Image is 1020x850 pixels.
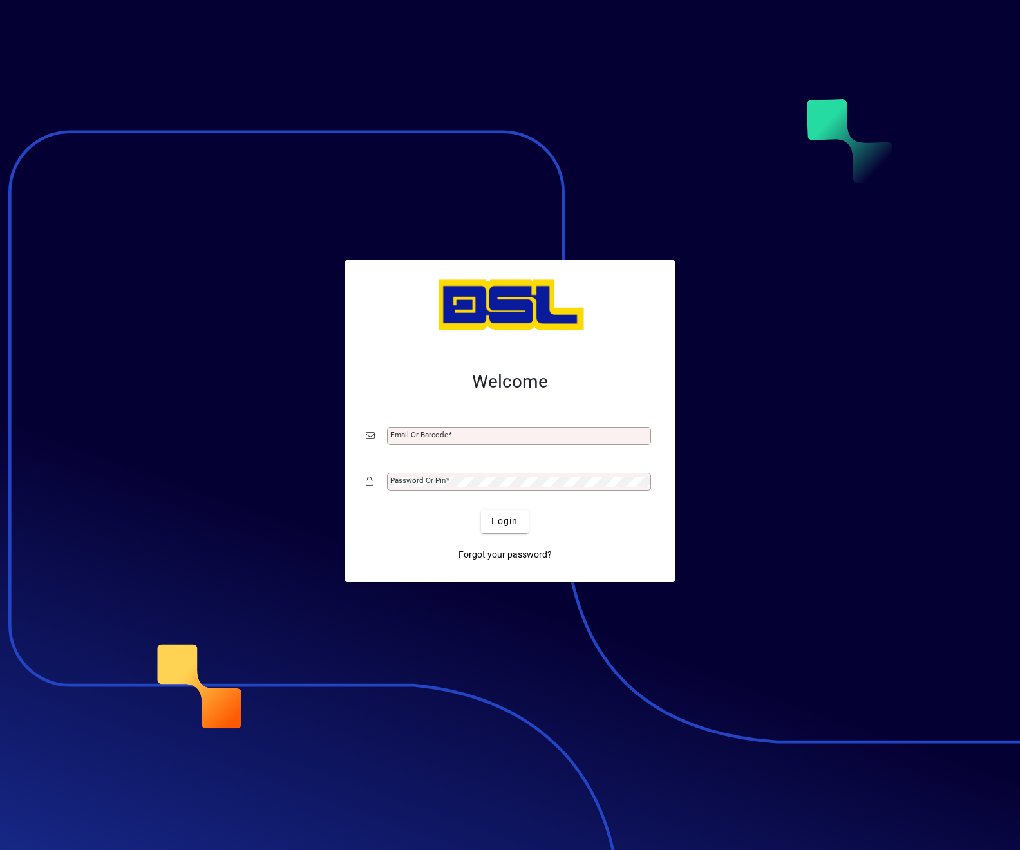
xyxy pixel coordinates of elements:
[491,515,518,528] span: Login
[453,543,557,567] a: Forgot your password?
[458,548,552,562] span: Forgot your password?
[481,510,528,533] button: Login
[390,476,446,485] mat-label: Password or Pin
[390,430,448,439] mat-label: Email or Barcode
[366,371,654,393] h2: Welcome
